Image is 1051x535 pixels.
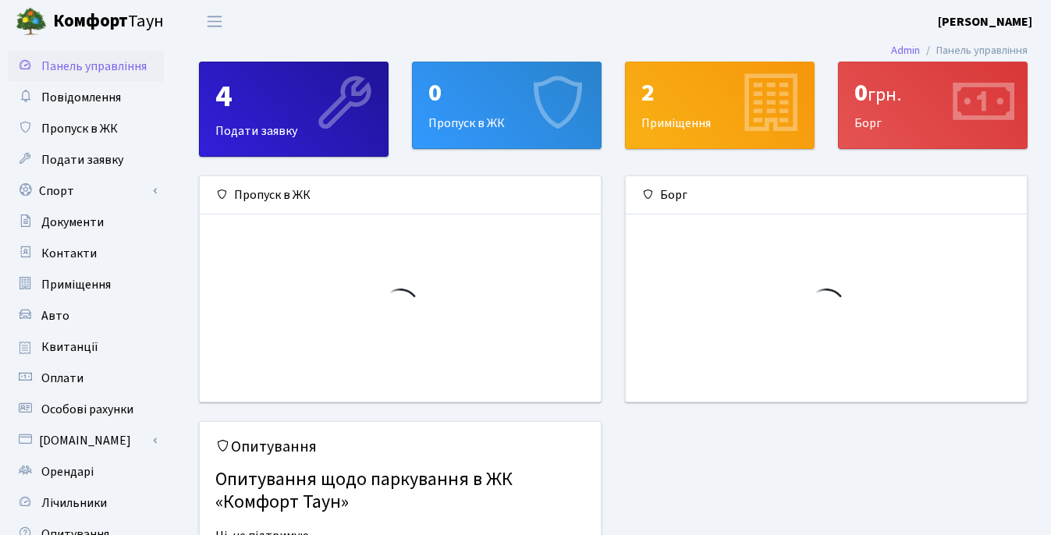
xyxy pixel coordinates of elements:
a: [PERSON_NAME] [938,12,1032,31]
div: 0 [854,78,1011,108]
span: Таун [53,9,164,35]
div: 4 [215,78,372,115]
a: Admin [891,42,920,58]
span: Панель управління [41,58,147,75]
div: 2 [641,78,798,108]
a: Авто [8,300,164,331]
a: Приміщення [8,269,164,300]
span: Приміщення [41,276,111,293]
a: Панель управління [8,51,164,82]
div: 0 [428,78,585,108]
span: Пропуск в ЖК [41,120,118,137]
div: Подати заявку [200,62,388,156]
a: 2Приміщення [625,62,815,149]
span: Квитанції [41,338,98,356]
span: грн. [868,81,901,108]
a: [DOMAIN_NAME] [8,425,164,456]
div: Борг [626,176,1027,214]
a: Документи [8,207,164,238]
div: Пропуск в ЖК [200,176,601,214]
b: Комфорт [53,9,128,34]
div: Приміщення [626,62,814,148]
a: Оплати [8,363,164,394]
span: Повідомлення [41,89,121,106]
b: [PERSON_NAME] [938,13,1032,30]
span: Орендарі [41,463,94,480]
span: Документи [41,214,104,231]
h4: Опитування щодо паркування в ЖК «Комфорт Таун» [215,462,585,520]
a: Спорт [8,175,164,207]
a: Орендарі [8,456,164,487]
span: Подати заявку [41,151,123,168]
img: logo.png [16,6,47,37]
a: Пропуск в ЖК [8,113,164,144]
h5: Опитування [215,438,585,456]
div: Пропуск в ЖК [413,62,601,148]
span: Лічильники [41,494,107,512]
a: Контакти [8,238,164,269]
a: 0Пропуск в ЖК [412,62,602,149]
button: Переключити навігацію [195,9,234,34]
nav: breadcrumb [868,34,1051,67]
a: Лічильники [8,487,164,519]
span: Оплати [41,370,83,387]
div: Борг [839,62,1027,148]
li: Панель управління [920,42,1028,59]
a: Повідомлення [8,82,164,113]
span: Особові рахунки [41,401,133,418]
a: 4Подати заявку [199,62,389,157]
span: Контакти [41,245,97,262]
a: Особові рахунки [8,394,164,425]
a: Подати заявку [8,144,164,175]
a: Квитанції [8,331,164,363]
span: Авто [41,307,69,324]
